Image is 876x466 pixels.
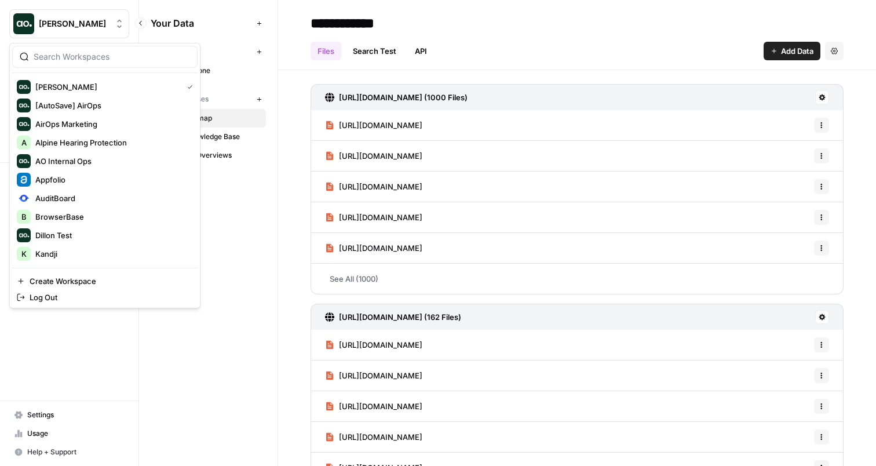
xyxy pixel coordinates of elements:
span: [PERSON_NAME] [39,18,109,30]
a: Product Overviews [151,146,266,165]
a: [URL][DOMAIN_NAME] [325,233,422,263]
span: Product Overviews [169,150,261,161]
img: Zoe Jessup Logo [13,13,34,34]
a: See All (1000) [311,264,844,294]
span: [URL][DOMAIN_NAME] [339,242,422,254]
h3: [URL][DOMAIN_NAME] (1000 Files) [339,92,468,103]
img: Appfolio Logo [17,173,31,187]
a: Log Out [12,289,198,305]
span: Blog Sitemap [169,113,261,123]
span: BrowserBase [35,211,188,223]
span: Help + Support [27,447,124,457]
input: Search Workspaces [34,51,190,63]
span: [URL][DOMAIN_NAME] [339,119,422,131]
span: [PERSON_NAME] [35,81,178,93]
a: API [408,42,434,60]
span: Settings [27,410,124,420]
span: [URL][DOMAIN_NAME] [339,150,422,162]
span: [AutoSave] AirOps [35,100,188,111]
a: [URL][DOMAIN_NAME] [325,110,422,140]
a: [URL][DOMAIN_NAME] [325,361,422,391]
span: Alpine Hearing Protection [35,137,188,148]
a: Files [311,42,341,60]
a: Pepperstone [151,61,266,80]
span: AirOps Marketing [35,118,188,130]
img: AO Internal Ops Logo [17,154,31,168]
span: K [21,248,27,260]
span: Pepperstone [169,65,261,76]
span: [URL][DOMAIN_NAME] [339,401,422,412]
img: [AutoSave] AirOps Logo [17,99,31,112]
span: Create Workspace [30,275,188,287]
a: [URL][DOMAIN_NAME] [325,330,422,360]
span: [URL][DOMAIN_NAME] [339,370,422,381]
button: Workspace: Zoe Jessup [9,9,129,38]
button: Add Data [764,42,820,60]
a: [URL][DOMAIN_NAME] [325,391,422,421]
span: Dillon Test [35,230,188,241]
span: AuditBoard [35,192,188,204]
a: Create Workspace [12,273,198,289]
span: New Knowledge Base [169,132,261,142]
a: New Knowledge Base [151,128,266,146]
a: Search Test [346,42,403,60]
img: AuditBoard Logo [17,191,31,205]
a: Blog Sitemap [151,109,266,128]
img: AirOps Marketing Logo [17,117,31,131]
span: [URL][DOMAIN_NAME] [339,339,422,351]
span: [URL][DOMAIN_NAME] [339,181,422,192]
span: AO Internal Ops [35,155,188,167]
span: [URL][DOMAIN_NAME] [339,431,422,443]
a: [URL][DOMAIN_NAME] [325,422,422,452]
a: [URL][DOMAIN_NAME] (162 Files) [325,304,461,330]
div: Workspace: Zoe Jessup [9,43,200,308]
span: Your Data [151,16,252,30]
span: Log Out [30,292,188,303]
span: Add Data [781,45,813,57]
span: Kandji [35,248,188,260]
button: Help + Support [9,443,129,461]
span: B [21,211,27,223]
span: Appfolio [35,174,188,185]
span: A [21,137,27,148]
h3: [URL][DOMAIN_NAME] (162 Files) [339,311,461,323]
a: [URL][DOMAIN_NAME] (1000 Files) [325,85,468,110]
span: [URL][DOMAIN_NAME] [339,212,422,223]
img: Zoe Jessup Logo [17,80,31,94]
a: Usage [9,424,129,443]
a: [URL][DOMAIN_NAME] [325,202,422,232]
span: Usage [27,428,124,439]
img: Dillon Test Logo [17,228,31,242]
a: Settings [9,406,129,424]
a: [URL][DOMAIN_NAME] [325,141,422,171]
a: [URL][DOMAIN_NAME] [325,172,422,202]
